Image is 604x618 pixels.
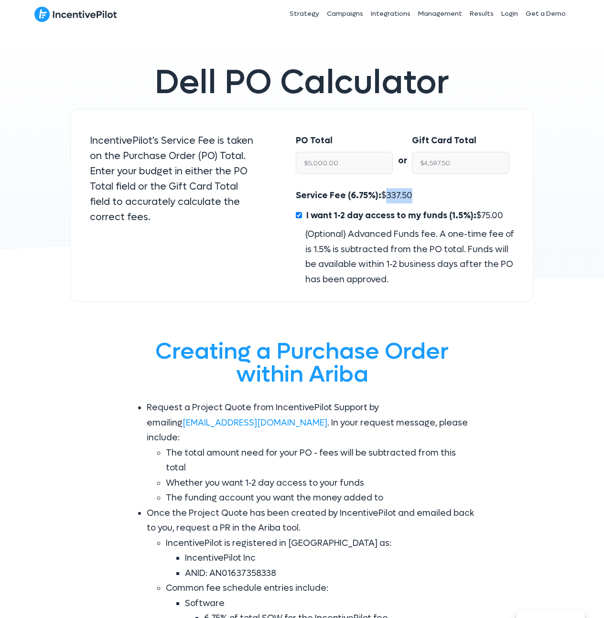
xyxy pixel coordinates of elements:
[481,210,503,221] span: 75.00
[296,190,381,201] span: Service Fee (6.75%):
[185,566,476,581] li: ANID: AN01637358338
[166,490,476,506] li: The funding account you want the money added to
[466,2,497,26] a: Results
[155,336,449,389] span: Creating a Purchase Order within Ariba
[522,2,570,26] a: Get a Demo
[220,2,570,26] nav: Header Menu
[306,210,476,221] span: I want 1-2 day access to my funds (1.5%):
[367,2,414,26] a: Integrations
[296,212,302,218] input: I want 1-2 day access to my funds (1.5%):$75.00
[393,133,412,169] div: or
[304,210,503,221] span: $
[166,536,476,581] li: IncentivePilot is registered in [GEOGRAPHIC_DATA] as:
[185,551,476,566] li: IncentivePilot Inc
[296,188,514,287] div: $
[412,133,476,149] label: Gift Card Total
[90,133,258,225] p: IncentivePilot's Service Fee is taken on the Purchase Order (PO) Total. Enter your budget in eith...
[296,133,333,149] label: PO Total
[286,2,323,26] a: Strategy
[414,2,466,26] a: Management
[323,2,367,26] a: Campaigns
[155,61,449,104] span: Dell PO Calculator
[183,417,327,428] a: [EMAIL_ADDRESS][DOMAIN_NAME]
[34,6,117,22] img: IncentivePilot
[166,476,476,491] li: Whether you want 1-2 day access to your funds
[386,190,412,201] span: 337.50
[166,446,476,476] li: The total amount need for your PO - fees will be subtracted from this total
[147,400,476,506] li: Request a Project Quote from IncentivePilot Support by emailing . In your request message, please...
[296,227,514,287] div: (Optional) Advanced Funds fee. A one-time fee of is 1.5% is subtracted from the PO total. Funds w...
[497,2,522,26] a: Login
